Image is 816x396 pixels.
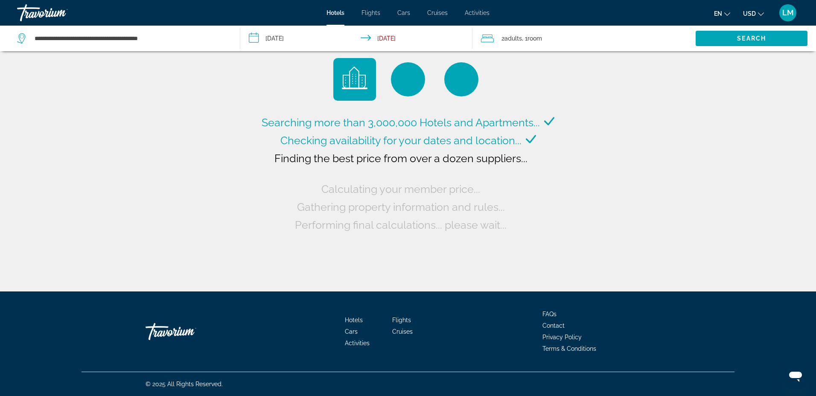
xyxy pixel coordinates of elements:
[321,183,480,195] span: Calculating your member price...
[743,7,764,20] button: Change currency
[777,4,799,22] button: User Menu
[542,334,582,341] a: Privacy Policy
[504,35,522,42] span: Adults
[782,362,809,389] iframe: Button to launch messaging window
[472,26,696,51] button: Travelers: 2 adults, 0 children
[392,328,413,335] a: Cruises
[542,345,596,352] a: Terms & Conditions
[397,9,410,16] a: Cars
[361,9,380,16] a: Flights
[17,2,102,24] a: Travorium
[465,9,490,16] a: Activities
[345,317,363,323] a: Hotels
[542,311,557,317] a: FAQs
[714,10,722,17] span: en
[146,381,223,387] span: © 2025 All Rights Reserved.
[542,322,565,329] a: Contact
[295,218,507,231] span: Performing final calculations... please wait...
[501,32,522,44] span: 2
[737,35,766,42] span: Search
[392,317,411,323] a: Flights
[522,32,542,44] span: , 1
[146,319,231,344] a: Travorium
[743,10,756,17] span: USD
[696,31,807,46] button: Search
[714,7,730,20] button: Change language
[345,340,370,346] a: Activities
[427,9,448,16] a: Cruises
[262,116,540,129] span: Searching more than 3,000,000 Hotels and Apartments...
[274,152,527,165] span: Finding the best price from over a dozen suppliers...
[240,26,472,51] button: Check-in date: Dec 12, 2025 Check-out date: Dec 14, 2025
[527,35,542,42] span: Room
[280,134,522,147] span: Checking availability for your dates and location...
[326,9,344,16] a: Hotels
[297,201,505,213] span: Gathering property information and rules...
[782,9,794,17] span: LM
[345,328,358,335] a: Cars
